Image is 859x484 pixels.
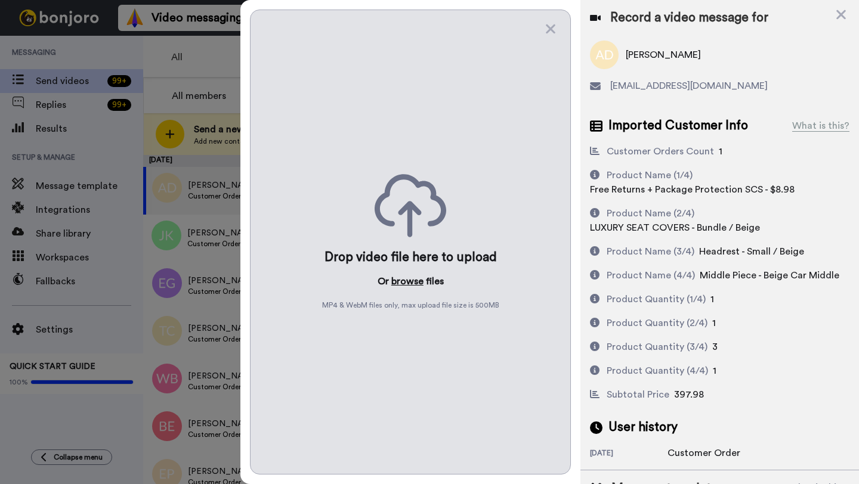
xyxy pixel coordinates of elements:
[610,79,768,93] span: [EMAIL_ADDRESS][DOMAIN_NAME]
[607,364,708,378] div: Product Quantity (4/4)
[608,418,678,436] span: User history
[668,446,740,460] div: Customer Order
[378,274,444,288] p: Or files
[607,168,693,182] div: Product Name (1/4)
[607,387,669,402] div: Subtotal Price
[391,274,424,288] button: browse
[607,292,706,306] div: Product Quantity (1/4)
[590,185,795,194] span: Free Returns + Package Protection SCS - $8.98
[607,206,694,221] div: Product Name (2/4)
[674,390,704,399] span: 397.98
[607,340,707,354] div: Product Quantity (3/4)
[607,144,714,159] div: Customer Orders Count
[607,316,707,330] div: Product Quantity (2/4)
[713,366,716,376] span: 1
[607,244,694,259] div: Product Name (3/4)
[322,300,499,310] span: MP4 & WebM files only, max upload file size is 500 MB
[700,271,839,280] span: Middle Piece - Beige Car Middle
[712,318,716,328] span: 1
[590,223,760,232] span: LUXURY SEAT COVERS - Bundle / Beige
[607,268,695,283] div: Product Name (4/4)
[719,147,722,156] span: 1
[699,247,804,256] span: Headrest - Small / Beige
[608,117,748,135] span: Imported Customer Info
[590,448,668,460] div: [DATE]
[792,119,849,133] div: What is this?
[710,294,714,304] span: 1
[712,342,718,352] span: 3
[325,249,497,266] div: Drop video file here to upload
